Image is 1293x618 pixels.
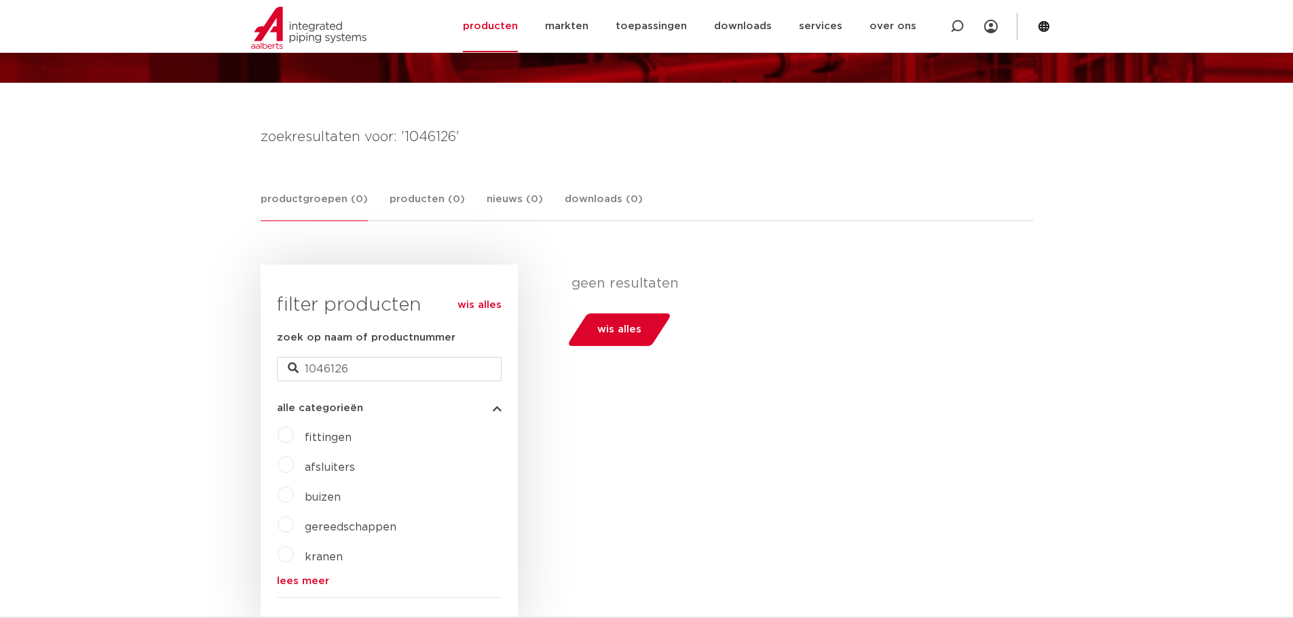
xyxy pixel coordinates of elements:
a: downloads (0) [565,191,643,220]
a: lees meer [277,576,502,586]
a: gereedschappen [305,522,396,533]
a: buizen [305,492,341,503]
span: wis alles [597,319,641,341]
a: productgroepen (0) [261,191,368,221]
label: zoek op naam of productnummer [277,330,455,346]
h3: filter producten [277,292,502,319]
span: alle categorieën [277,403,363,413]
a: kranen [305,552,343,562]
a: nieuws (0) [487,191,543,220]
button: alle categorieën [277,403,502,413]
a: afsluiters [305,462,355,473]
a: wis alles [457,297,502,313]
a: fittingen [305,432,352,443]
h4: zoekresultaten voor: '1046126' [261,126,1033,148]
p: geen resultaten [571,275,1023,292]
a: producten (0) [390,191,465,220]
input: zoeken [277,357,502,381]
